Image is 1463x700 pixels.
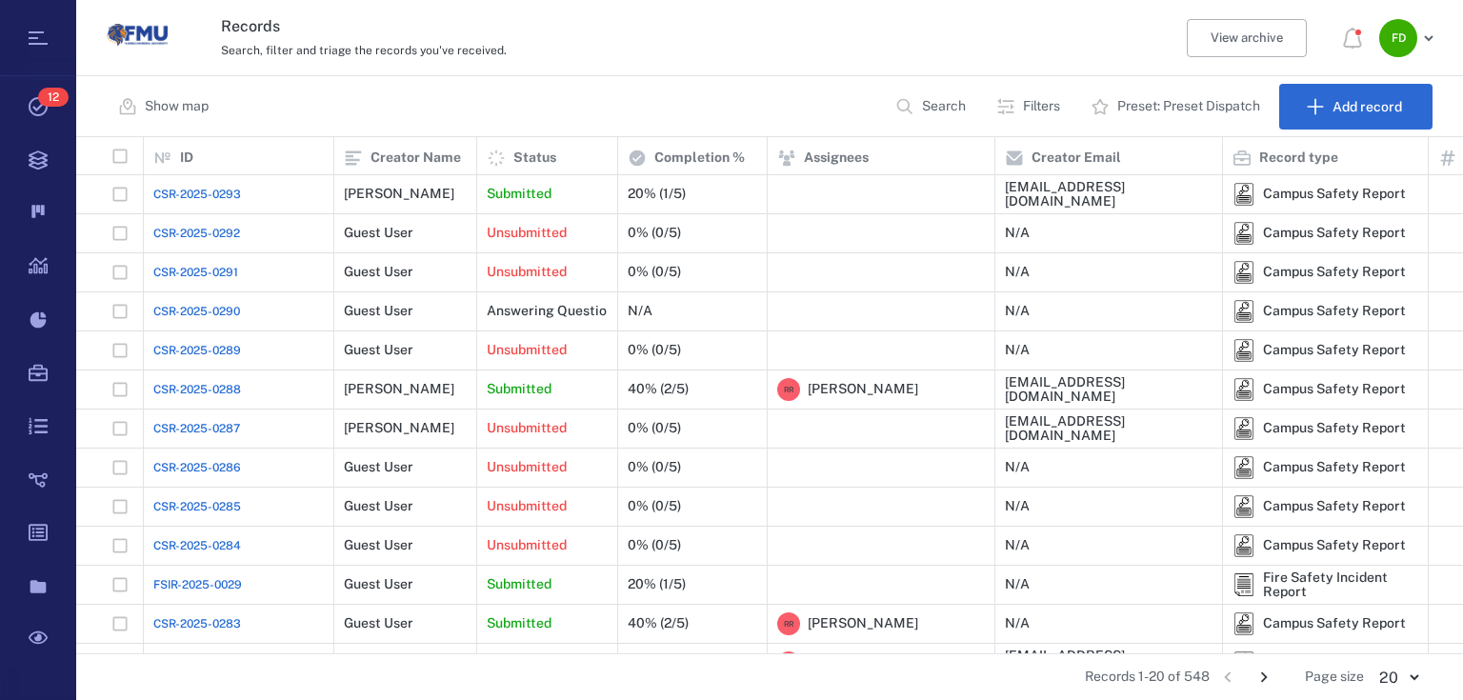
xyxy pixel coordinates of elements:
div: 20 [1364,667,1433,689]
div: Fire Safety Incident Report [1263,570,1418,600]
a: CSR-2025-0292 [153,225,240,242]
p: Unsubmitted [487,341,567,360]
a: CSR-2025-0285 [153,498,241,515]
img: icon Campus Safety Report [1233,261,1255,284]
p: Completion % [654,149,745,168]
div: N/A [1005,460,1030,474]
p: Unsubmitted [487,224,567,243]
span: Records 1-20 of 548 [1085,668,1210,687]
div: Fire Safety Incident Report [1233,573,1255,596]
span: CSR-2025-0287 [153,420,240,437]
div: Campus Safety Report [1263,499,1406,513]
p: Creator Name [371,149,461,168]
span: Page size [1305,668,1364,687]
div: Guest User [344,343,413,357]
div: Campus Safety Report [1233,417,1255,440]
div: 40% (2/5) [628,616,689,630]
img: icon Campus Safety Report [1233,456,1255,479]
div: 0% (0/5) [628,265,681,279]
img: icon Campus Safety Report [1233,651,1255,674]
button: Add record [1279,84,1433,130]
nav: pagination navigation [1210,662,1282,692]
div: Campus Safety Report [1263,421,1406,435]
img: icon Campus Safety Report [1233,612,1255,635]
a: CSR-2025-0288 [153,381,241,398]
div: Campus Safety Report [1263,187,1406,201]
p: Unsubmitted [487,497,567,516]
a: CSR-2025-0290 [153,303,240,320]
p: Search [922,97,966,116]
img: icon Campus Safety Report [1233,183,1255,206]
div: R R [777,651,800,674]
a: Go home [107,5,168,72]
div: 0% (0/5) [628,226,681,240]
div: [PERSON_NAME] [344,382,454,396]
div: Campus Safety Report [1263,382,1406,396]
p: Submitted [487,575,551,594]
div: N/A [1005,616,1030,630]
p: Unsubmitted [487,536,567,555]
div: Guest User [344,226,413,240]
div: Campus Safety Report [1233,222,1255,245]
div: 0% (0/5) [628,538,681,552]
div: Campus Safety Report [1263,616,1406,630]
div: [EMAIL_ADDRESS][DOMAIN_NAME] [1005,414,1212,444]
div: Campus Safety Report [1263,265,1406,279]
div: Guest User [344,304,413,318]
div: Campus Safety Report [1263,538,1406,552]
button: Show map [107,84,224,130]
a: FSIR-2025-0029 [153,576,242,593]
div: N/A [1005,304,1030,318]
div: 0% (0/5) [628,460,681,474]
div: Campus Safety Report [1233,495,1255,518]
div: 0% (0/5) [628,343,681,357]
p: ID [180,149,193,168]
div: Guest User [344,577,413,591]
span: CSR-2025-0291 [153,264,238,281]
div: Guest User [344,616,413,630]
h3: Records [221,15,966,38]
div: Campus Safety Report [1233,378,1255,401]
div: F D [1379,19,1417,57]
div: N/A [1005,343,1030,357]
div: N/A [1005,538,1030,552]
div: Campus Safety Report [1233,534,1255,557]
p: Submitted [487,185,551,204]
p: Unsubmitted [487,419,567,438]
div: Campus Safety Report [1233,456,1255,479]
button: Preset: Preset Dispatch [1079,84,1275,130]
a: CSR-2025-0293 [153,186,241,203]
a: CSR-2025-0283 [153,615,241,632]
div: R R [777,612,800,635]
button: Filters [985,84,1075,130]
div: 0% (0/5) [628,499,681,513]
img: icon Campus Safety Report [1233,495,1255,518]
img: icon Campus Safety Report [1233,534,1255,557]
button: Search [884,84,981,130]
div: 20% (1/5) [628,187,686,201]
p: Answering Questions [487,302,621,321]
a: CSR-2025-0284 [153,537,241,554]
p: Show map [145,97,209,116]
button: View archive [1187,19,1307,57]
p: Submitted [487,380,551,399]
div: Campus Safety Report [1263,460,1406,474]
div: Guest User [344,538,413,552]
button: Go to next page [1249,662,1279,692]
span: [PERSON_NAME] [808,380,918,399]
span: [PERSON_NAME] [808,614,918,633]
button: FD [1379,19,1440,57]
div: Campus Safety Report [1233,300,1255,323]
p: Unsubmitted [487,263,567,282]
p: Submitted [487,614,551,633]
img: Florida Memorial University logo [107,5,168,66]
a: CSR-2025-0289 [153,342,241,359]
img: icon Campus Safety Report [1233,378,1255,401]
div: Guest User [344,460,413,474]
img: icon Campus Safety Report [1233,222,1255,245]
div: 40% (2/5) [628,382,689,396]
